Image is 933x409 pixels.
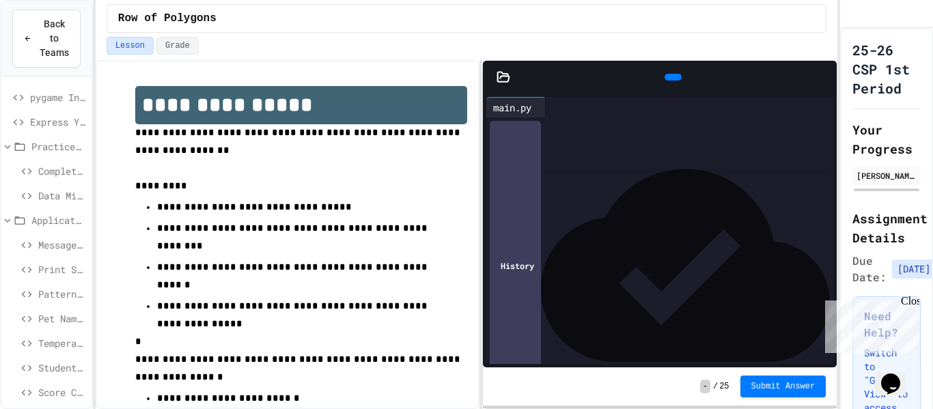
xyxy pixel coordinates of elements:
[38,262,86,277] span: Print Statement Repair
[5,5,94,87] div: Chat with us now!Close
[713,381,718,392] span: /
[30,90,86,104] span: pygame Intro
[852,253,887,285] span: Due Date:
[38,336,86,350] span: Temperature Converter
[38,164,86,178] span: Complete the Greeting
[857,169,917,182] div: [PERSON_NAME]
[700,380,710,393] span: -
[38,311,86,326] span: Pet Name Keeper
[38,361,86,375] span: Student ID Scanner
[852,209,921,247] h2: Assignment Details
[156,37,199,55] button: Grade
[876,354,919,395] iframe: chat widget
[12,10,81,68] button: Back to Teams
[740,376,826,397] button: Submit Answer
[38,287,86,301] span: Pattern Display Challenge
[852,120,921,158] h2: Your Progress
[486,100,538,115] div: main.py
[30,115,86,129] span: Express Yourself in Python!
[38,238,86,252] span: Message Fix
[31,139,86,154] span: Practice: Variables/Print
[31,213,86,227] span: Application: Variables/Print
[38,385,86,399] span: Score Calculator
[40,17,69,60] span: Back to Teams
[820,295,919,353] iframe: chat widget
[852,40,921,98] h1: 25-26 CSP 1st Period
[719,381,729,392] span: 25
[118,10,217,27] span: Row of Polygons
[751,381,816,392] span: Submit Answer
[486,97,546,117] div: main.py
[38,188,86,203] span: Data Mix-Up Fix
[107,37,154,55] button: Lesson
